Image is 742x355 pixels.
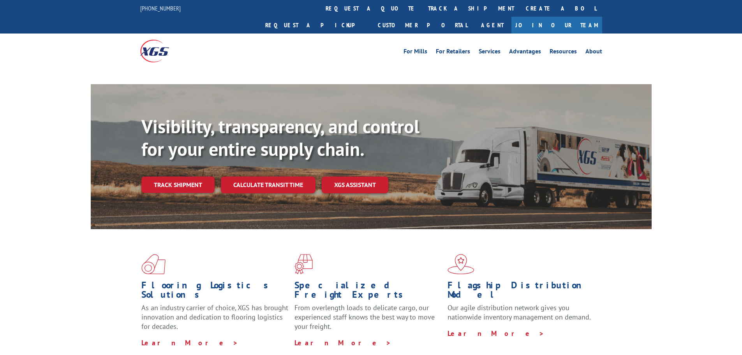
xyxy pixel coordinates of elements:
[448,281,595,303] h1: Flagship Distribution Model
[141,254,166,274] img: xgs-icon-total-supply-chain-intelligence-red
[141,303,288,331] span: As an industry carrier of choice, XGS has brought innovation and dedication to flooring logistics...
[221,177,315,193] a: Calculate transit time
[141,281,289,303] h1: Flooring Logistics Solutions
[448,254,474,274] img: xgs-icon-flagship-distribution-model-red
[473,17,511,34] a: Agent
[511,17,602,34] a: Join Our Team
[436,48,470,57] a: For Retailers
[140,4,181,12] a: [PHONE_NUMBER]
[550,48,577,57] a: Resources
[509,48,541,57] a: Advantages
[372,17,473,34] a: Customer Portal
[259,17,372,34] a: Request a pickup
[585,48,602,57] a: About
[479,48,501,57] a: Services
[294,254,313,274] img: xgs-icon-focused-on-flooring-red
[294,303,442,338] p: From overlength loads to delicate cargo, our experienced staff knows the best way to move your fr...
[141,338,238,347] a: Learn More >
[294,338,391,347] a: Learn More >
[141,114,419,161] b: Visibility, transparency, and control for your entire supply chain.
[294,281,442,303] h1: Specialized Freight Experts
[448,303,591,321] span: Our agile distribution network gives you nationwide inventory management on demand.
[141,177,215,193] a: Track shipment
[448,329,545,338] a: Learn More >
[322,177,388,193] a: XGS ASSISTANT
[404,48,427,57] a: For Mills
